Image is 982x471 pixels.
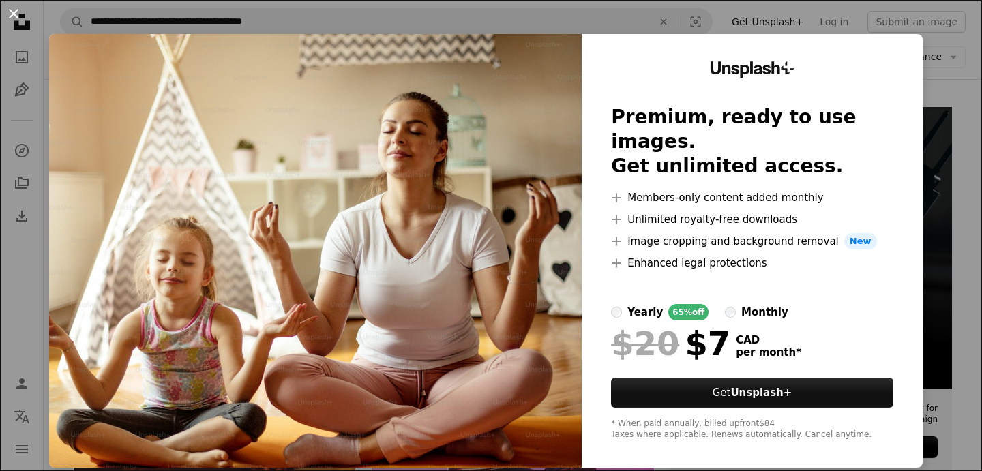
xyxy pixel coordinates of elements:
span: per month * [736,346,801,359]
div: * When paid annually, billed upfront $84 Taxes where applicable. Renews automatically. Cancel any... [611,419,893,440]
span: New [844,233,877,249]
h2: Premium, ready to use images. Get unlimited access. [611,105,893,179]
span: CAD [736,334,801,346]
div: yearly [627,304,663,320]
li: Image cropping and background removal [611,233,893,249]
li: Enhanced legal protections [611,255,893,271]
input: monthly [725,307,736,318]
div: 65% off [668,304,709,320]
div: monthly [741,304,788,320]
input: yearly65%off [611,307,622,318]
strong: Unsplash+ [730,386,792,399]
button: GetUnsplash+ [611,378,893,408]
li: Members-only content added monthly [611,189,893,206]
div: $7 [611,326,730,361]
li: Unlimited royalty-free downloads [611,211,893,228]
span: $20 [611,326,679,361]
